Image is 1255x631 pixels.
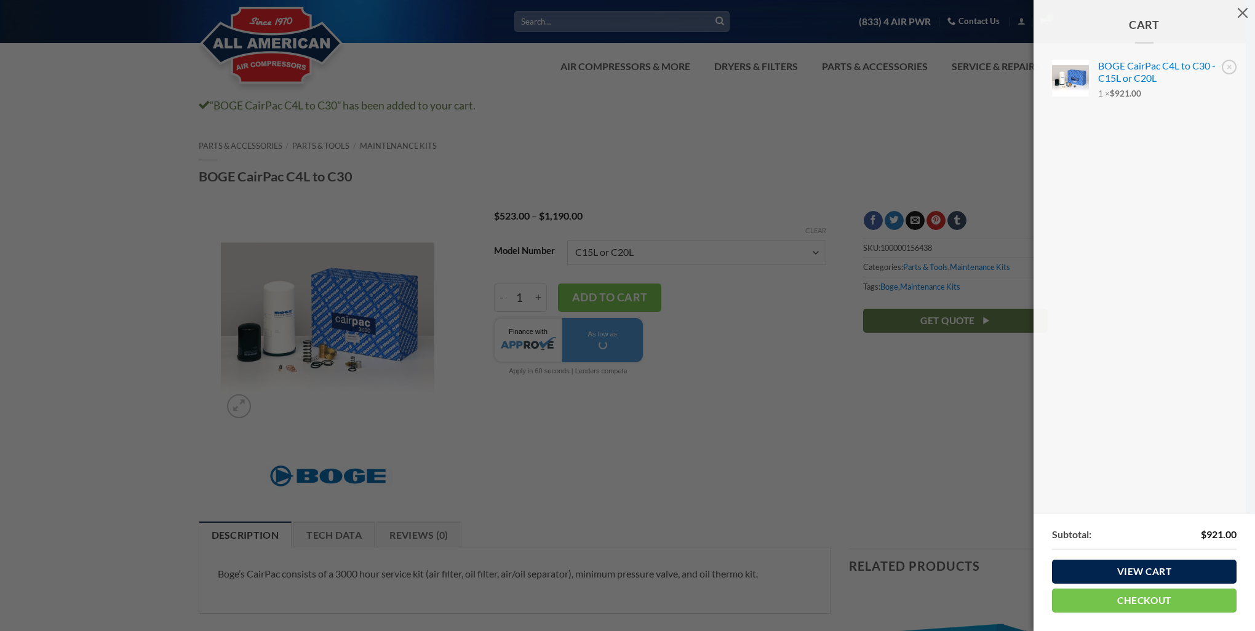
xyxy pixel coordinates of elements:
[1098,60,1218,85] a: BOGE CairPac C4L to C30 - C15L or C20L
[1098,88,1141,99] span: 1 ×
[1110,89,1141,98] bdi: 921.00
[1201,528,1206,540] span: $
[1052,560,1237,584] a: View cart
[1052,18,1237,32] span: Cart
[1222,60,1237,74] a: Remove BOGE CairPac C4L to C30 - C15L or C20L from cart
[1052,526,1091,542] strong: Subtotal:
[1110,89,1115,98] span: $
[1201,528,1237,540] bdi: 921.00
[1052,589,1237,613] a: Checkout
